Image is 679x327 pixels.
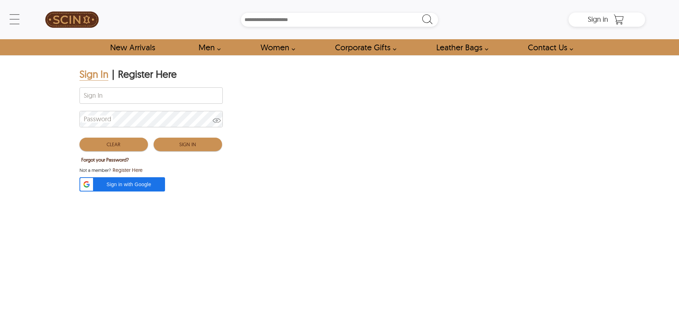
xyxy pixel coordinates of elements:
a: shop men's leather jackets [190,39,225,55]
div: Sign In [79,68,108,81]
a: Shopping Cart [612,14,626,25]
a: Shop Leather Corporate Gifts [327,39,400,55]
a: Shop New Arrivals [102,39,163,55]
button: Clear [79,138,148,151]
span: Sign in with Google [97,181,161,188]
a: Shop Women Leather Jackets [252,39,299,55]
div: Sign in with Google [79,177,165,191]
span: Register Here [113,167,143,174]
button: Forgot your Password? [79,155,130,164]
img: SCIN [45,4,99,36]
span: Sign in [588,15,608,24]
a: Shop Leather Bags [428,39,492,55]
a: contact-us [520,39,577,55]
button: Sign In [154,138,222,151]
a: Sign in [588,17,608,23]
a: SCIN [34,4,110,36]
div: Register Here [118,68,177,81]
span: Not a member? [79,167,111,174]
div: | [112,68,114,81]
